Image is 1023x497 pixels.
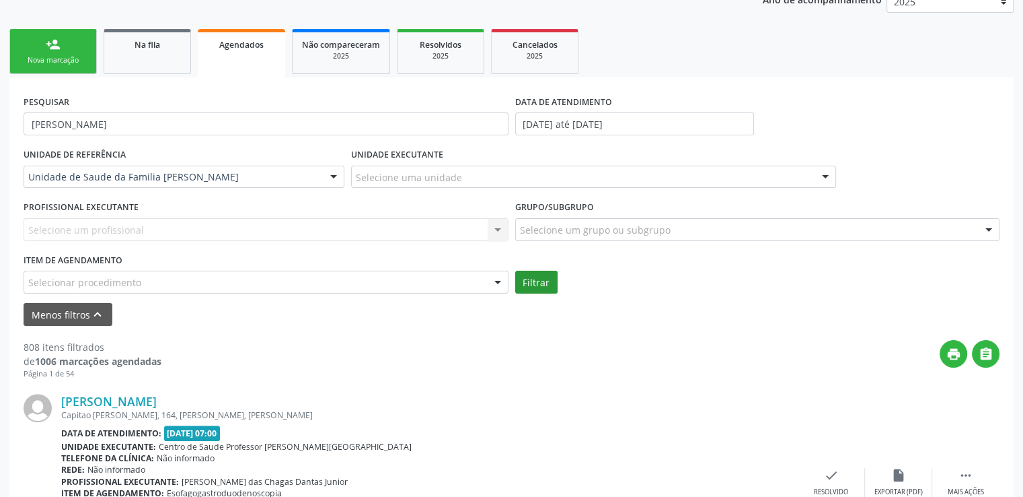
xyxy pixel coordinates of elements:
[61,394,157,409] a: [PERSON_NAME]
[874,488,923,497] div: Exportar (PDF)
[979,347,993,362] i: 
[90,307,105,322] i: keyboard_arrow_up
[24,197,139,218] label: PROFISSIONAL EXECUTANTE
[24,92,69,112] label: PESQUISAR
[61,464,85,475] b: Rede:
[515,112,754,135] input: Selecione um intervalo
[24,340,161,354] div: 808 itens filtrados
[940,340,967,368] button: print
[46,37,61,52] div: person_add
[28,170,317,184] span: Unidade de Saude da Familia [PERSON_NAME]
[24,145,126,166] label: UNIDADE DE REFERÊNCIA
[159,441,412,453] span: Centro de Saude Professor [PERSON_NAME][GEOGRAPHIC_DATA]
[35,355,161,368] strong: 1006 marcações agendadas
[520,223,671,237] span: Selecione um grupo ou subgrupo
[946,347,961,362] i: print
[24,368,161,380] div: Página 1 de 54
[24,354,161,368] div: de
[407,51,474,61] div: 2025
[20,55,87,65] div: Nova marcação
[61,453,154,464] b: Telefone da clínica:
[824,468,839,483] i: check
[972,340,999,368] button: 
[182,476,348,488] span: [PERSON_NAME] das Chagas Dantas Junior
[891,468,906,483] i: insert_drive_file
[420,39,461,51] span: Resolvidos
[958,468,973,483] i: 
[302,39,380,51] span: Não compareceram
[515,197,594,218] label: Grupo/Subgrupo
[814,488,848,497] div: Resolvido
[515,92,612,112] label: DATA DE ATENDIMENTO
[24,303,112,327] button: Menos filtroskeyboard_arrow_up
[164,426,221,441] span: [DATE] 07:00
[87,464,145,475] span: Não informado
[135,39,160,51] span: Na fila
[948,488,984,497] div: Mais ações
[501,51,568,61] div: 2025
[515,271,558,294] button: Filtrar
[61,428,161,439] b: Data de atendimento:
[513,39,558,51] span: Cancelados
[61,476,179,488] b: Profissional executante:
[157,453,215,464] span: Não informado
[351,145,443,166] label: UNIDADE EXECUTANTE
[61,409,798,421] div: Capitao [PERSON_NAME], 164, [PERSON_NAME], [PERSON_NAME]
[356,170,462,185] span: Selecione uma unidade
[24,112,508,135] input: Nome, CNS
[219,39,264,51] span: Agendados
[24,394,52,422] img: img
[302,51,380,61] div: 2025
[24,251,122,271] label: Item de agendamento
[61,441,156,453] b: Unidade executante:
[28,275,141,290] span: Selecionar procedimento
